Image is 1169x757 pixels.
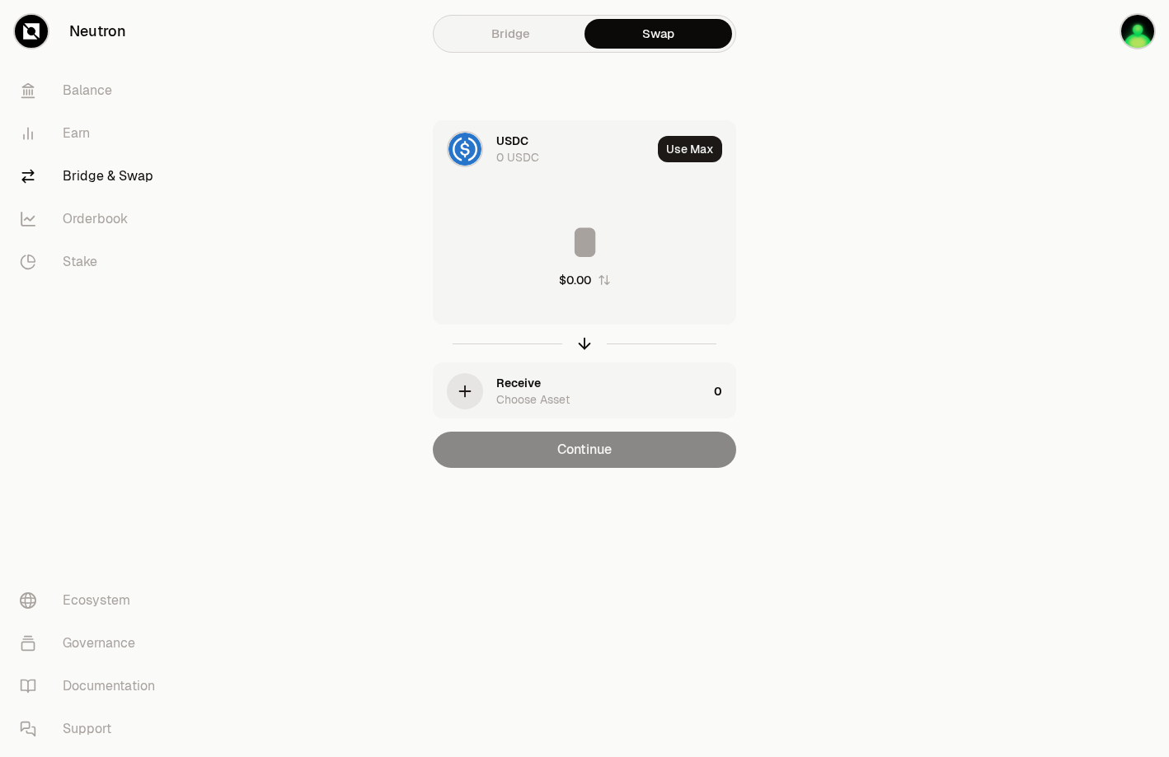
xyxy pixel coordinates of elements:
a: Bridge & Swap [7,155,178,198]
a: Documentation [7,665,178,708]
div: 0 [714,363,735,419]
div: USDC LogoUSDC0 USDC [434,121,651,177]
div: Choose Asset [496,391,570,408]
div: $0.00 [559,272,591,288]
a: Balance [7,69,178,112]
div: Receive [496,375,541,391]
a: Ecosystem [7,579,178,622]
a: Bridge [437,19,584,49]
a: Earn [7,112,178,155]
button: Use Max [658,136,722,162]
a: Stake [7,241,178,283]
a: Orderbook [7,198,178,241]
div: 0 USDC [496,149,539,166]
button: $0.00 [559,272,611,288]
a: Governance [7,622,178,665]
div: USDC [496,133,528,149]
img: const_pr [1121,15,1154,48]
button: ReceiveChoose Asset0 [434,363,735,419]
a: Support [7,708,178,750]
div: ReceiveChoose Asset [434,363,707,419]
img: USDC Logo [448,133,481,166]
a: Swap [584,19,732,49]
